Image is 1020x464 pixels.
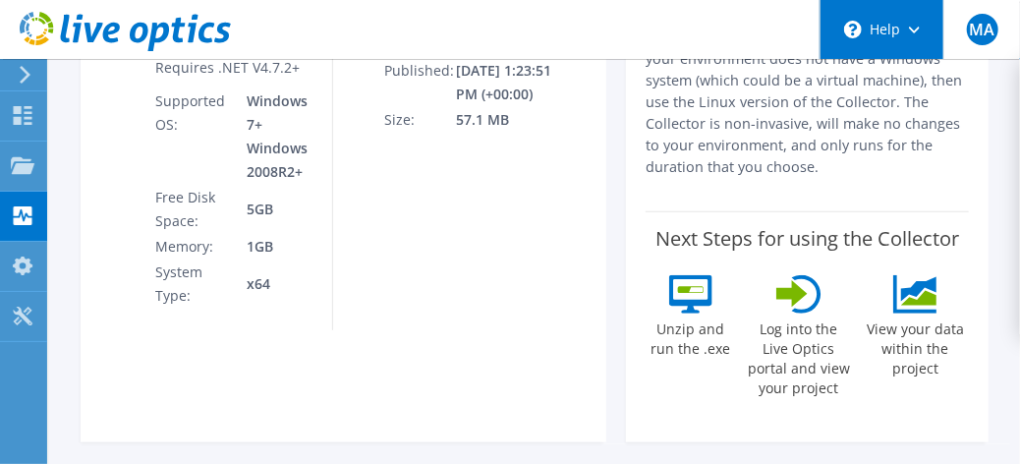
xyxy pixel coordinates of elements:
[746,314,853,398] label: Log into the Live Optics portal and view your project
[232,260,317,309] td: x64
[232,185,317,234] td: 5GB
[154,260,232,309] td: System Type:
[383,107,455,133] td: Size:
[967,14,998,45] span: MA
[863,314,970,378] label: View your data within the project
[154,234,232,260] td: Memory:
[154,185,232,234] td: Free Disk Space:
[232,88,317,185] td: Windows 7+ Windows 2008R2+
[155,58,300,78] label: Requires .NET V4.7.2+
[383,58,455,107] td: Published:
[455,107,562,133] td: 57.1 MB
[655,227,959,251] label: Next Steps for using the Collector
[232,234,317,260] td: 1GB
[455,58,562,107] td: [DATE] 1:23:51 PM (+00:00)
[154,88,232,185] td: Supported OS:
[844,21,862,38] svg: \n
[646,314,736,359] label: Unzip and run the .exe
